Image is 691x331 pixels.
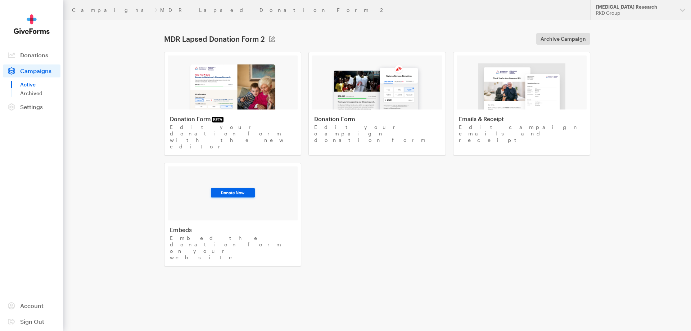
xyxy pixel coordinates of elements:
a: Donations [3,49,60,62]
a: Emails & Receipt Edit campaign emails and receipt [453,52,590,156]
h4: Donation Form [314,115,440,122]
a: Account [3,299,60,312]
p: Edit your campaign donation form [314,124,440,143]
img: GiveForms [14,14,50,34]
img: image-3-0695904bd8fc2540e7c0ed4f0f3f42b2ae7fdd5008376bfc2271839042c80776.png [478,63,565,109]
div: [MEDICAL_DATA] Research [596,4,674,10]
span: Donations [20,52,48,58]
img: image-1-83ed7ead45621bf174d8040c5c72c9f8980a381436cbc16a82a0f79bcd7e5139.png [189,63,277,109]
a: Archive Campaign [536,33,590,45]
img: image-2-e181a1b57a52e92067c15dabc571ad95275de6101288912623f50734140ed40c.png [331,63,423,109]
a: Archived [20,89,60,98]
a: Campaigns [72,7,152,13]
a: Donation Form Edit your campaign donation form [308,52,446,156]
a: Settings [3,100,60,113]
h4: Emails & Receipt [459,115,584,122]
a: Donation FormBETA Edit your donation form with the new editor [164,52,301,156]
h4: Donation Form [170,115,295,122]
p: Edit campaign emails and receipt [459,124,584,143]
a: Active [20,80,60,89]
span: Account [20,302,44,309]
p: Embed the donation form on your website [170,235,295,261]
a: MDR Lapsed Donation Form 2 [160,7,385,13]
span: Archive Campaign [541,35,586,43]
h4: Embeds [170,226,295,233]
a: Embeds Embed the donation form on your website [164,163,301,267]
img: image-3-93ee28eb8bf338fe015091468080e1db9f51356d23dce784fdc61914b1599f14.png [208,186,257,201]
div: RKD Group [596,10,674,16]
h1: MDR Lapsed Donation Form 2 [164,35,265,43]
span: Settings [20,103,43,110]
span: Campaigns [20,67,51,74]
p: Edit your donation form with the new editor [170,124,295,150]
a: Campaigns [3,64,60,77]
span: BETA [212,117,223,122]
